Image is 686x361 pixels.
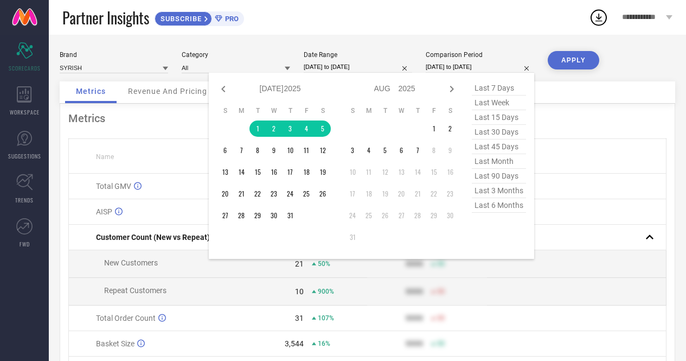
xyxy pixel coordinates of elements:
div: Category [182,51,290,59]
span: 50% [318,260,330,268]
td: Tue Jul 22 2025 [249,186,266,202]
td: Sun Aug 17 2025 [344,186,361,202]
a: SUBSCRIBEPRO [155,9,244,26]
span: last 90 days [472,169,526,183]
td: Tue Aug 19 2025 [377,186,393,202]
div: 9999 [406,339,423,348]
span: last 7 days [472,81,526,96]
td: Sun Aug 31 2025 [344,229,361,245]
div: Date Range [304,51,412,59]
td: Fri Aug 29 2025 [426,207,442,224]
span: WORKSPACE [10,108,40,116]
td: Tue Jul 15 2025 [249,164,266,180]
td: Wed Jul 23 2025 [266,186,282,202]
td: Thu Jul 03 2025 [282,121,298,137]
span: Total GMV [96,182,131,191]
td: Fri Aug 15 2025 [426,164,442,180]
td: Mon Aug 04 2025 [361,142,377,159]
td: Mon Jul 28 2025 [233,207,249,224]
span: PRO [222,15,239,23]
span: 16% [318,340,330,347]
td: Tue Jul 29 2025 [249,207,266,224]
td: Thu Jul 17 2025 [282,164,298,180]
td: Fri Jul 18 2025 [298,164,315,180]
td: Sat Jul 05 2025 [315,121,331,137]
span: SUBSCRIBE [155,15,204,23]
td: Sat Aug 23 2025 [442,186,458,202]
td: Mon Jul 07 2025 [233,142,249,159]
div: Metrics [68,112,666,125]
th: Thursday [282,106,298,115]
input: Select date range [304,61,412,73]
td: Sun Aug 10 2025 [344,164,361,180]
div: 9999 [406,314,423,322]
th: Monday [361,106,377,115]
span: AISP [96,207,112,216]
td: Thu Aug 14 2025 [409,164,426,180]
td: Thu Jul 31 2025 [282,207,298,224]
td: Thu Jul 24 2025 [282,186,298,202]
button: APPLY [548,51,599,69]
td: Sun Aug 03 2025 [344,142,361,159]
td: Wed Jul 30 2025 [266,207,282,224]
span: 50 [437,260,445,268]
th: Sunday [217,106,233,115]
td: Thu Aug 28 2025 [409,207,426,224]
th: Monday [233,106,249,115]
span: Customer Count (New vs Repeat) [96,233,210,242]
span: Repeat Customers [104,286,166,295]
div: Open download list [589,8,608,27]
span: 50 [437,288,445,295]
th: Friday [426,106,442,115]
div: Previous month [217,83,230,96]
span: FWD [20,240,30,248]
div: 9999 [406,259,423,268]
td: Mon Jul 14 2025 [233,164,249,180]
span: SUGGESTIONS [8,152,41,160]
span: last 45 days [472,140,526,154]
td: Fri Jul 04 2025 [298,121,315,137]
td: Mon Jul 21 2025 [233,186,249,202]
td: Sat Aug 09 2025 [442,142,458,159]
td: Wed Aug 13 2025 [393,164,409,180]
span: 50 [437,340,445,347]
span: Revenue And Pricing [128,87,207,96]
td: Wed Jul 09 2025 [266,142,282,159]
span: TRENDS [15,196,34,204]
td: Sun Jul 13 2025 [217,164,233,180]
div: 9999 [406,287,423,296]
td: Fri Aug 22 2025 [426,186,442,202]
td: Sun Jul 27 2025 [217,207,233,224]
span: SCORECARDS [9,64,41,72]
td: Wed Jul 16 2025 [266,164,282,180]
td: Sat Jul 26 2025 [315,186,331,202]
div: Brand [60,51,168,59]
div: Next month [445,83,458,96]
span: Partner Insights [62,7,149,29]
td: Tue Aug 26 2025 [377,207,393,224]
th: Saturday [315,106,331,115]
th: Wednesday [393,106,409,115]
div: 31 [295,314,304,322]
span: last 15 days [472,110,526,125]
td: Fri Jul 11 2025 [298,142,315,159]
div: 21 [295,259,304,268]
td: Tue Jul 08 2025 [249,142,266,159]
span: Basket Size [96,339,134,348]
span: Metrics [76,87,106,96]
td: Tue Aug 05 2025 [377,142,393,159]
td: Sat Aug 16 2025 [442,164,458,180]
td: Sun Jul 20 2025 [217,186,233,202]
td: Sat Aug 30 2025 [442,207,458,224]
td: Sun Jul 06 2025 [217,142,233,159]
th: Tuesday [377,106,393,115]
th: Friday [298,106,315,115]
td: Wed Aug 06 2025 [393,142,409,159]
td: Sat Jul 12 2025 [315,142,331,159]
td: Wed Jul 02 2025 [266,121,282,137]
td: Thu Aug 07 2025 [409,142,426,159]
th: Saturday [442,106,458,115]
td: Mon Aug 25 2025 [361,207,377,224]
td: Fri Aug 01 2025 [426,121,442,137]
span: 107% [318,314,334,322]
